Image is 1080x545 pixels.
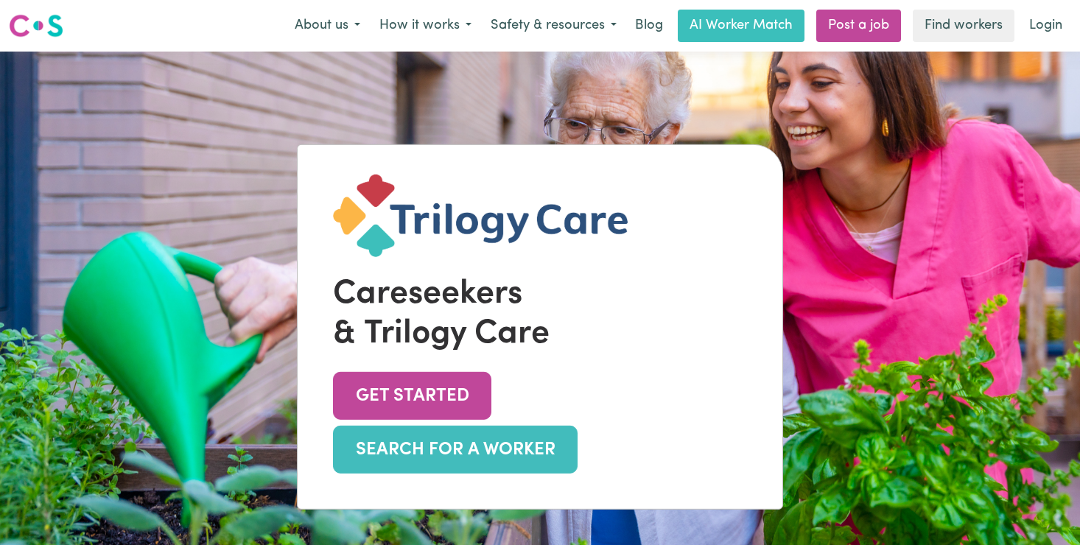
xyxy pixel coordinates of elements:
a: AI Worker Match [678,10,804,42]
iframe: Button to launch messaging window [1021,486,1068,533]
button: How it works [370,10,481,41]
a: Login [1020,10,1071,42]
a: Blog [626,10,672,42]
button: About us [285,10,370,41]
a: Find workers [913,10,1014,42]
a: GET STARTED [333,372,491,420]
img: Careseekers logo [9,13,63,39]
a: Post a job [816,10,901,42]
img: Trilogy Logo [333,175,628,257]
a: Careseekers logo [9,9,63,43]
div: Careseekers & Trilogy Care [333,275,747,354]
button: Safety & resources [481,10,626,41]
a: SEARCH FOR A WORKER [333,426,578,474]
